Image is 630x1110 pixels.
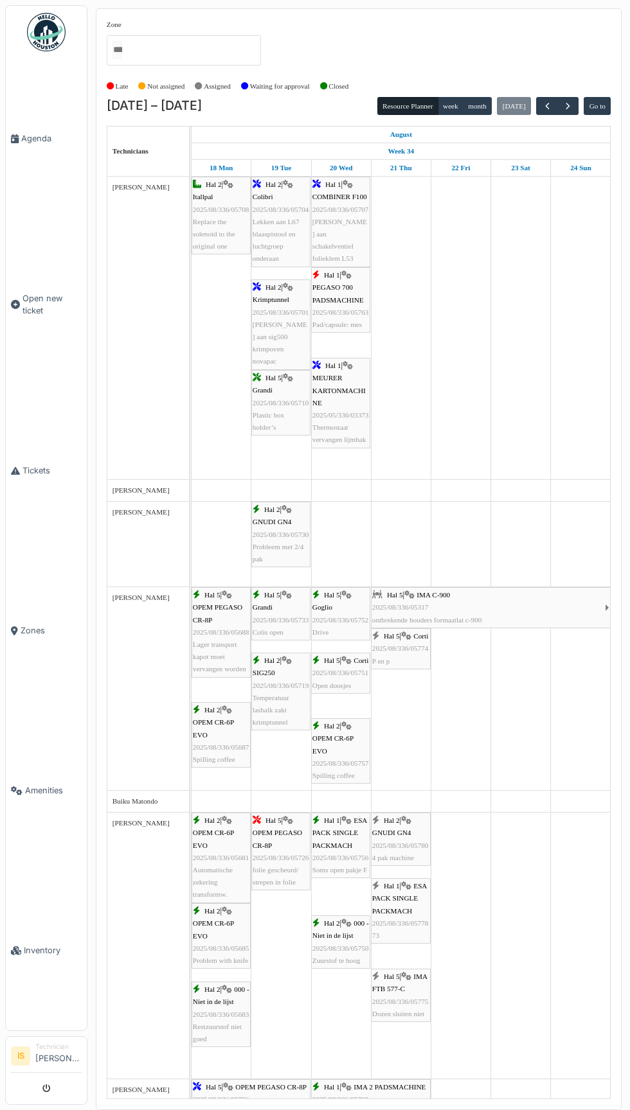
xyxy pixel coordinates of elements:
div: | [253,504,309,565]
span: 2025/08/336/05726 [193,1095,249,1103]
span: Drive [312,628,328,636]
span: [PERSON_NAME] [113,819,170,827]
div: | [372,815,429,864]
span: 2025/08/336/05719 [253,682,309,689]
span: Soms open pakje F [312,866,367,874]
span: Tickets [22,464,82,477]
div: | [253,372,309,434]
span: 4 pak machine [372,854,414,861]
span: IMA C-900 [417,591,450,599]
div: | [193,983,249,1045]
span: ESA PACK SINGLE PACKMACH [312,816,367,849]
div: | [253,815,309,888]
a: August 19, 2025 [268,160,294,176]
span: [PERSON_NAME] aan schakelventiel folieklem L53 [312,218,367,263]
div: | [372,589,605,626]
span: OPEM CR-6P EVO [193,919,234,939]
span: Hal 5 [384,973,400,980]
span: MEURER KARTONMACHINE [312,374,366,406]
span: Hal 5 [265,374,282,382]
span: 2025/08/336/05708 [193,206,249,213]
a: Zones [6,551,87,710]
span: Itallpal [193,193,213,200]
a: Agenda [6,58,87,218]
div: | [193,905,249,967]
span: 2025/08/336/05757 [312,759,369,767]
span: OPEM PEGASO CR-8P [235,1083,307,1091]
span: Hal 2 [265,181,282,188]
div: | [193,589,249,675]
span: Hal 1 [324,1083,340,1091]
span: Grandi [253,603,273,611]
span: Dozen sluiten niet [372,1010,424,1018]
span: 2025/08/336/05687 [193,743,249,751]
span: Spilling coffee [312,771,355,779]
span: Buiku Matondo [113,797,158,805]
span: 2025/08/336/05752 [312,616,369,624]
button: Resource Planner [377,97,438,115]
div: Technician [35,1042,82,1052]
span: Hal 2 [206,181,222,188]
span: Plastic box holder’s [253,411,284,431]
button: Next week [557,97,579,116]
span: Hal 1 [325,362,341,369]
span: Open new ticket [22,292,82,317]
a: August 20, 2025 [327,160,356,176]
span: 2025/08/336/05681 [193,854,249,861]
span: Colis open [253,628,283,636]
span: Hal 1 [324,816,340,824]
span: OPEM PEGASO CR-8P [253,829,302,849]
span: Restzuurstof niet goed [193,1023,242,1043]
a: Amenities [6,710,87,870]
span: Hal 2 [204,816,221,824]
span: Hal 2 [384,816,400,824]
span: Hal 2 [265,283,282,291]
span: 73 [372,931,379,939]
span: Zuurstof te hoog [312,956,361,964]
span: Lekken aan L67 blaaspistool en luchtgroep onderaan [253,218,300,263]
button: Previous week [536,97,557,116]
span: 2025/08/336/05750 [312,944,369,952]
span: [PERSON_NAME] aan sig500 krimpoven novapac [253,321,307,366]
span: 2025/08/336/05775 [372,998,429,1005]
span: Zones [21,624,82,637]
span: 2025/08/336/05726 [253,854,309,861]
span: ESA PACK SINGLE PACKMACH [372,882,427,914]
span: Corti [413,632,428,640]
span: Hal 2 [264,506,280,513]
span: Spilling coffee [193,755,235,763]
a: Week 34 [384,143,417,159]
span: 2025/08/336/05769 [312,1095,369,1103]
span: Inventory [24,944,82,956]
span: PEGASO 700 PADSMACHINE [312,283,364,303]
input: All [112,40,122,59]
span: Hal 5 [204,591,221,599]
span: Hal 5 [387,591,403,599]
span: Hal 5 [324,656,340,664]
div: | [372,880,429,942]
span: Probleem met 2/4 pak [253,543,304,563]
label: Late [116,81,129,92]
span: Hal 2 [204,985,221,993]
div: | [253,655,309,728]
div: | [193,815,249,901]
span: IMA 2 PADSMACHINE [354,1083,426,1091]
span: Thermostaat vervangen lijmbak [312,423,366,443]
a: August 18, 2025 [387,127,415,143]
span: Hal 5 [265,816,282,824]
span: 2025/08/336/05778 [372,919,429,927]
span: Hal 1 [324,271,340,279]
span: OPEM CR-6P EVO [193,829,234,849]
span: 2025/08/336/05685 [193,944,249,952]
span: OPEM CR-6P EVO [193,718,234,738]
div: | [253,281,309,367]
span: Goglio [312,603,332,611]
span: [PERSON_NAME] [113,486,170,494]
label: Not assigned [147,81,184,92]
a: Open new ticket [6,218,87,391]
span: OPEM CR-6P EVO [312,734,354,754]
div: | [372,971,429,1020]
div: | [312,269,369,331]
span: Amenities [25,784,82,797]
span: 2025/08/336/05707 [312,206,369,213]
